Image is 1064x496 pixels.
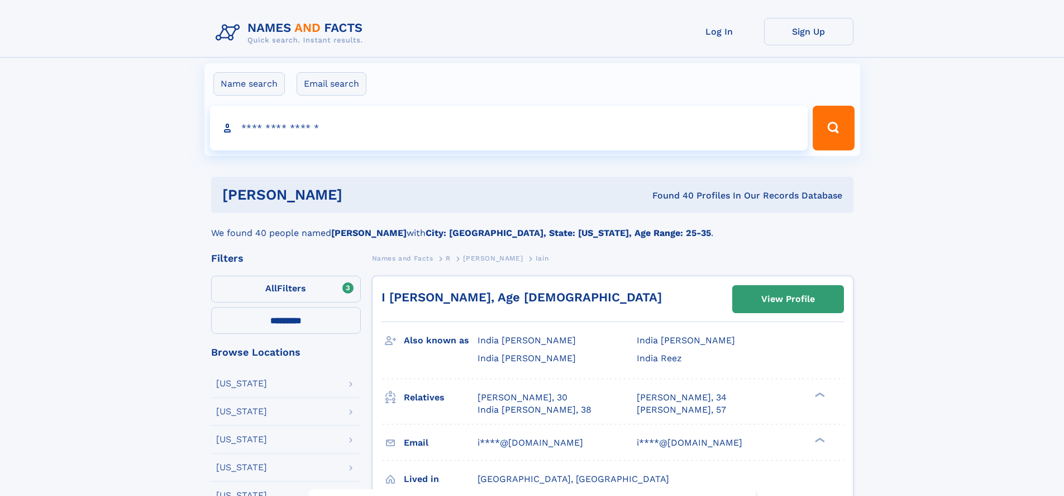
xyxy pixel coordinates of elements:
[404,331,478,350] h3: Also known as
[404,470,478,489] h3: Lived in
[478,335,576,346] span: India [PERSON_NAME]
[426,228,711,238] b: City: [GEOGRAPHIC_DATA], State: [US_STATE], Age Range: 25-35
[211,347,361,357] div: Browse Locations
[536,254,548,262] span: Iain
[764,18,853,45] a: Sign Up
[761,286,815,312] div: View Profile
[675,18,764,45] a: Log In
[812,391,826,398] div: ❯
[211,18,372,48] img: Logo Names and Facts
[216,407,267,416] div: [US_STATE]
[216,379,267,388] div: [US_STATE]
[331,228,407,238] b: [PERSON_NAME]
[478,391,567,404] a: [PERSON_NAME], 30
[210,106,808,150] input: search input
[216,435,267,444] div: [US_STATE]
[222,188,498,202] h1: [PERSON_NAME]
[497,190,842,202] div: Found 40 Profiles In Our Records Database
[216,463,267,472] div: [US_STATE]
[404,388,478,407] h3: Relatives
[372,251,433,265] a: Names and Facts
[211,276,361,303] label: Filters
[446,254,451,262] span: R
[463,254,523,262] span: [PERSON_NAME]
[637,404,726,416] a: [PERSON_NAME], 57
[265,283,277,294] span: All
[213,72,285,96] label: Name search
[813,106,854,150] button: Search Button
[297,72,366,96] label: Email search
[733,286,843,313] a: View Profile
[404,433,478,452] h3: Email
[478,353,576,363] span: India [PERSON_NAME]
[211,213,853,240] div: We found 40 people named with .
[637,335,735,346] span: India [PERSON_NAME]
[637,391,727,404] a: [PERSON_NAME], 34
[637,353,682,363] span: India Reez
[381,290,662,304] a: I [PERSON_NAME], Age [DEMOGRAPHIC_DATA]
[812,436,826,443] div: ❯
[463,251,523,265] a: [PERSON_NAME]
[478,474,669,484] span: [GEOGRAPHIC_DATA], [GEOGRAPHIC_DATA]
[478,404,591,416] a: India [PERSON_NAME], 38
[211,253,361,263] div: Filters
[446,251,451,265] a: R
